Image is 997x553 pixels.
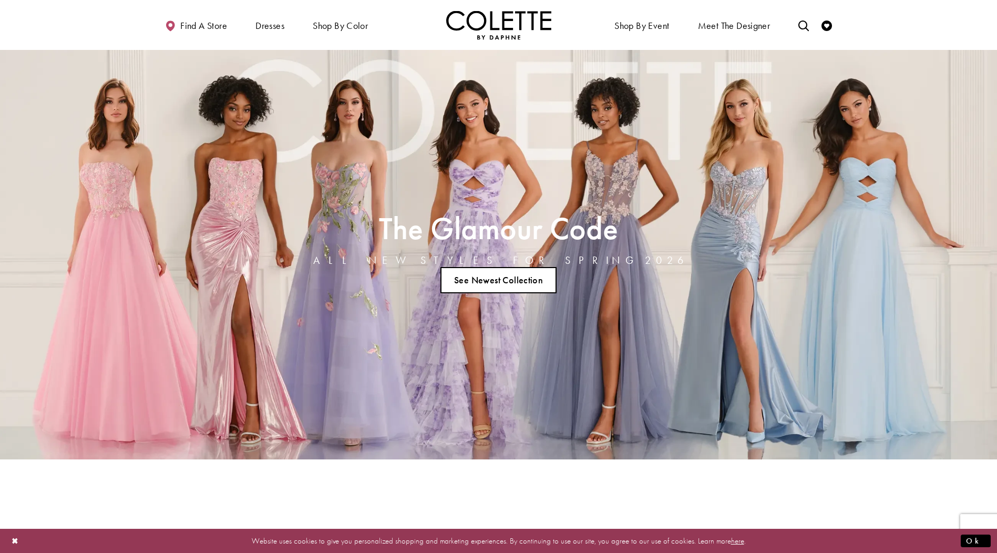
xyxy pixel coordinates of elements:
span: Dresses [255,21,284,31]
h2: The Glamour Code [313,214,684,243]
span: Shop by color [313,21,368,31]
a: here [731,535,744,546]
button: Submit Dialog [961,534,991,547]
span: Shop by color [310,11,371,39]
a: Toggle search [796,11,811,39]
a: Check Wishlist [819,11,835,39]
a: See Newest Collection The Glamour Code ALL NEW STYLES FOR SPRING 2026 [440,267,557,293]
button: Close Dialog [6,531,24,550]
ul: Slider Links [310,263,687,298]
h4: ALL NEW STYLES FOR SPRING 2026 [313,254,684,266]
a: Meet the designer [695,11,773,39]
img: Colette by Daphne [446,11,551,39]
span: Dresses [253,11,287,39]
a: Find a store [162,11,230,39]
span: Shop By Event [614,21,669,31]
span: Meet the designer [698,21,770,31]
p: Website uses cookies to give you personalized shopping and marketing experiences. By continuing t... [76,534,921,548]
a: Visit Home Page [446,11,551,39]
span: Find a store [180,21,227,31]
span: Shop By Event [612,11,672,39]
